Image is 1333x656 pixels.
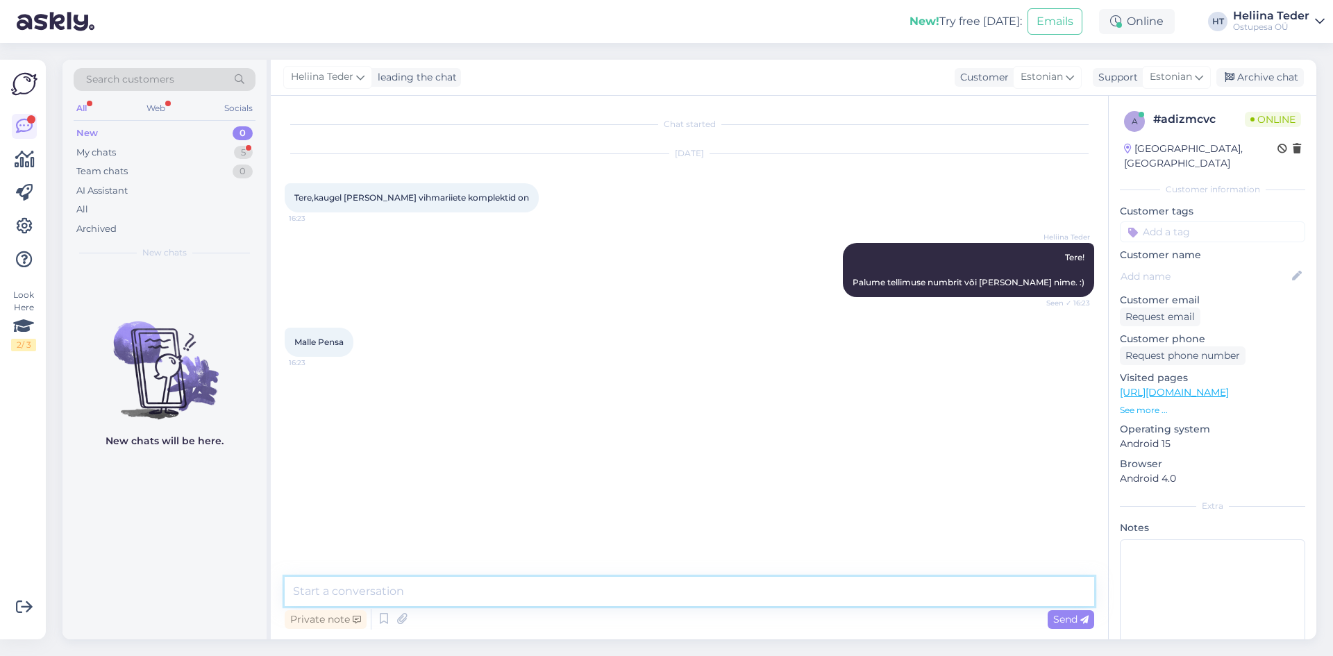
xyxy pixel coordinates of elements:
div: All [76,203,88,217]
span: 16:23 [289,213,341,224]
span: Send [1053,613,1089,625]
span: New chats [142,246,187,259]
div: 0 [233,126,253,140]
div: AI Assistant [76,184,128,198]
div: 5 [234,146,253,160]
span: Heliina Teder [1038,232,1090,242]
p: New chats will be here. [106,434,224,448]
b: New! [909,15,939,28]
div: Customer information [1120,183,1305,196]
img: No chats [62,296,267,421]
a: [URL][DOMAIN_NAME] [1120,386,1229,398]
input: Add name [1121,269,1289,284]
p: Browser [1120,457,1305,471]
span: Tere,kaugel [PERSON_NAME] vihmariiete komplektid on [294,192,529,203]
p: Customer tags [1120,204,1305,219]
div: Customer [955,70,1009,85]
div: Extra [1120,500,1305,512]
p: Visited pages [1120,371,1305,385]
p: Customer email [1120,293,1305,308]
div: Look Here [11,289,36,351]
p: Notes [1120,521,1305,535]
div: Ostupesa OÜ [1233,22,1309,33]
p: Android 15 [1120,437,1305,451]
div: Online [1099,9,1175,34]
div: Chat started [285,118,1094,131]
div: # adizmcvc [1153,111,1245,128]
span: Heliina Teder [291,69,353,85]
div: 0 [233,165,253,178]
p: Customer phone [1120,332,1305,346]
div: Try free [DATE]: [909,13,1022,30]
span: Search customers [86,72,174,87]
span: a [1132,116,1138,126]
p: Customer name [1120,248,1305,262]
button: Emails [1028,8,1082,35]
input: Add a tag [1120,221,1305,242]
div: Request email [1120,308,1200,326]
div: Socials [221,99,255,117]
div: Team chats [76,165,128,178]
div: Web [144,99,168,117]
div: leading the chat [372,70,457,85]
div: [GEOGRAPHIC_DATA], [GEOGRAPHIC_DATA] [1124,142,1277,171]
div: Heliina Teder [1233,10,1309,22]
span: Malle Pensa [294,337,344,347]
p: Android 4.0 [1120,471,1305,486]
span: Estonian [1021,69,1063,85]
div: Support [1093,70,1138,85]
p: Operating system [1120,422,1305,437]
div: New [76,126,98,140]
div: All [74,99,90,117]
a: Heliina TederOstupesa OÜ [1233,10,1325,33]
div: Archived [76,222,117,236]
div: HT [1208,12,1227,31]
div: [DATE] [285,147,1094,160]
div: 2 / 3 [11,339,36,351]
span: Online [1245,112,1301,127]
div: Archive chat [1216,68,1304,87]
span: Seen ✓ 16:23 [1038,298,1090,308]
span: Estonian [1150,69,1192,85]
div: Private note [285,610,367,629]
p: See more ... [1120,404,1305,417]
div: My chats [76,146,116,160]
span: 16:23 [289,358,341,368]
img: Askly Logo [11,71,37,97]
div: Request phone number [1120,346,1246,365]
